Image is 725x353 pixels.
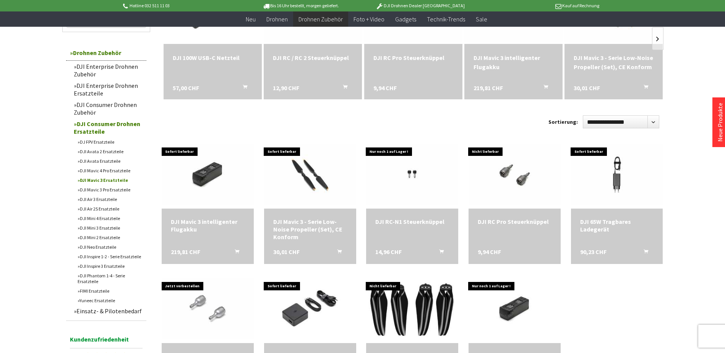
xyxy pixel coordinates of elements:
[70,61,146,80] a: DJI Enterprise Drohnen Zubehör
[74,137,146,147] a: DJ FPV Ersatzteile
[162,278,254,340] img: DJI RC / RC 2 Steuerknüppel
[375,218,449,225] div: DJI RC-N1 Steuerknüppel
[266,15,288,23] span: Drohnen
[66,45,146,61] a: Drohnen Zubehör
[162,144,254,205] img: DJI Mavic 3 intelligenter Flugakku
[273,53,353,62] a: DJI RC / RC 2 Steuerknüppel 12,90 CHF In den Warenkorb
[122,1,241,10] p: Hotline 032 511 11 03
[373,53,453,62] a: DJI RC Pro Steuerknüppel 9,94 CHF
[469,278,561,340] img: DJI Mavic 3 intelligenter Flugakku - geprüfte Retoure
[390,11,422,27] a: Gadgets
[716,103,724,142] a: Neue Produkte
[74,223,146,233] a: DJI Mini 3 Ersatzteile
[261,11,293,27] a: Drohnen
[634,83,653,93] button: In den Warenkorb
[478,248,501,256] span: 9,94 CHF
[273,53,353,62] div: DJI RC / RC 2 Steuerknüppel
[360,1,480,10] p: DJI Drohnen Dealer [GEOGRAPHIC_DATA]
[571,144,663,205] img: DJI 65W Tragbares Ladegerät
[574,53,654,71] div: DJI Mavic 3 - Serie Low-Noise Propeller (Set), CE Konform
[241,1,360,10] p: Bis 16 Uhr bestellt, morgen geliefert.
[328,248,346,258] button: In den Warenkorb
[74,194,146,204] a: DJI Air 3 Ersatzteile
[474,53,553,71] div: DJI Mavic 3 intelligenter Flugakku
[74,204,146,214] a: DJI Air 2S Ersatzteile
[548,116,578,128] label: Sortierung:
[70,118,146,137] a: DJI Consumer Drohnen Ersatzteile
[273,218,347,241] a: DJI Mavic 3 - Serie Low-Noise Propeller (Set), CE Konform 30,01 CHF In den Warenkorb
[74,175,146,185] a: DJI Mavic 3 Ersatzteile
[74,271,146,286] a: DJI Phantom 1-4 - Serie Ersatzteile
[246,15,256,23] span: Neu
[574,53,654,71] a: DJI Mavic 3 - Serie Low-Noise Propeller (Set), CE Konform 30,01 CHF In den Warenkorb
[264,144,356,205] img: DJI Mavic 3 - Serie Low-Noise Propeller (Set), CE Konform
[478,218,551,225] a: DJI RC Pro Steuerknüppel 9,94 CHF
[375,218,449,225] a: DJI RC-N1 Steuerknüppel 14,96 CHF In den Warenkorb
[580,218,654,233] a: DJI 65W Tragbares Ladegerät 90,23 CHF In den Warenkorb
[574,83,600,92] span: 30,01 CHF
[234,83,252,93] button: In den Warenkorb
[366,280,458,338] img: Master Airscrew Propeller Stealth 9.4x5.3" DJI Mavic 3, schwarz
[74,233,146,242] a: DJI Mini 2 Ersatzteile
[470,11,493,27] a: Sale
[348,11,390,27] a: Foto + Video
[74,214,146,223] a: DJI Mini 4 Ersatzteile
[366,144,458,205] img: DJI RC-N1 Steuerknüppel
[480,1,599,10] p: Kauf auf Rechnung
[70,99,146,118] a: DJI Consumer Drohnen Zubehör
[469,144,561,205] img: DJI RC Pro Steuerknüppel
[375,248,402,256] span: 14,96 CHF
[580,248,607,256] span: 90,23 CHF
[373,83,397,92] span: 9,94 CHF
[273,248,300,256] span: 30,01 CHF
[74,242,146,252] a: DJI Neo Ersatzteile
[74,166,146,175] a: DJI Mavic 4 Pro Ersatzteile
[74,156,146,166] a: DJI Avata Ersatzteile
[395,15,416,23] span: Gadgets
[74,185,146,194] a: DJI Mavic 3 Pro Ersatzteile
[478,218,551,225] div: DJI RC Pro Steuerknüppel
[354,15,384,23] span: Foto + Video
[534,83,553,93] button: In den Warenkorb
[74,261,146,271] a: DJI Inspire 3 Ersatzteile
[273,218,347,241] div: DJI Mavic 3 - Serie Low-Noise Propeller (Set), CE Konform
[476,15,487,23] span: Sale
[422,11,470,27] a: Technik-Trends
[293,11,348,27] a: Drohnen Zubehör
[373,53,453,62] div: DJI RC Pro Steuerknüppel
[171,218,245,233] div: DJI Mavic 3 intelligenter Flugakku
[74,286,146,296] a: FIMI Ersatzteile
[171,218,245,233] a: DJI Mavic 3 intelligenter Flugakku 219,81 CHF In den Warenkorb
[634,248,653,258] button: In den Warenkorb
[264,278,356,340] img: DJI 100W USB-C Netzteil
[430,248,448,258] button: In den Warenkorb
[334,83,352,93] button: In den Warenkorb
[474,53,553,71] a: DJI Mavic 3 intelligenter Flugakku 219,81 CHF In den Warenkorb
[70,80,146,99] a: DJI Enterprise Drohnen Ersatzteile
[173,83,199,92] span: 57,00 CHF
[298,15,343,23] span: Drohnen Zubehör
[70,334,143,348] span: Kundenzufriedenheit
[225,248,244,258] button: In den Warenkorb
[240,11,261,27] a: Neu
[74,296,146,305] a: Yuneec Ersatzteile
[70,305,146,317] a: Einsatz- & Pilotenbedarf
[427,15,465,23] span: Technik-Trends
[580,218,654,233] div: DJI 65W Tragbares Ladegerät
[74,252,146,261] a: DJI Inspire 1-2 - Serie Ersatzteile
[474,83,503,92] span: 219,81 CHF
[173,53,253,62] a: DJI 100W USB-C Netzteil 57,00 CHF In den Warenkorb
[171,248,200,256] span: 219,81 CHF
[74,147,146,156] a: DJI Avata 2 Ersatzteile
[273,83,299,92] span: 12,90 CHF
[173,53,253,62] div: DJI 100W USB-C Netzteil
